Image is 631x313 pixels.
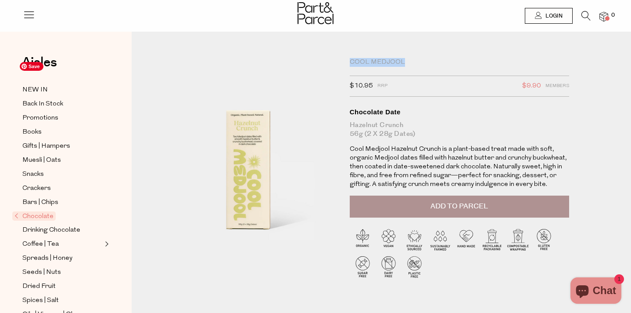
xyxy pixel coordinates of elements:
span: Members [545,80,569,92]
img: P_P-ICONS-Live_Bec_V11_Plastic_Free.svg [402,254,427,280]
span: Spreads | Honey [22,253,72,264]
a: Drinking Chocolate [22,225,102,236]
span: RRP [377,80,387,92]
span: $9.90 [522,80,541,92]
a: Seeds | Nuts [22,267,102,278]
p: Cool Medjool Hazelnut Crunch is a plant-based treat made with soft, organic Medjool dates filled ... [350,145,569,189]
span: NEW IN [22,85,48,95]
img: P_P-ICONS-Live_Bec_V11_Organic.svg [350,226,376,252]
a: Books [22,127,102,138]
span: Promotions [22,113,58,124]
a: Back In Stock [22,98,102,109]
a: 0 [599,12,608,21]
div: Chocolate Date [350,108,569,116]
a: Dried Fruit [22,281,102,292]
div: Cool Medjool [350,58,569,67]
a: Spices | Salt [22,295,102,306]
a: Spreads | Honey [22,253,102,264]
span: Chocolate [12,211,56,221]
span: Crackers [22,183,51,194]
a: Muesli | Oats [22,155,102,166]
img: P_P-ICONS-Live_Bec_V11_Sugar_Free.svg [350,254,376,280]
span: Seeds | Nuts [22,267,61,278]
a: Promotions [22,113,102,124]
span: Login [543,12,563,20]
span: Muesli | Oats [22,155,61,166]
span: Add to Parcel [430,201,488,211]
a: Coffee | Tea [22,239,102,250]
span: Books [22,127,42,138]
a: Bars | Chips [22,197,102,208]
span: Save [20,62,43,71]
img: P_P-ICONS-Live_Bec_V11_Compostable_Wrapping.svg [505,226,531,252]
span: Dried Fruit [22,281,56,292]
span: 0 [609,11,617,19]
img: P_P-ICONS-Live_Bec_V11_Vegan.svg [376,226,402,252]
img: P_P-ICONS-Live_Bec_V11_Handmade.svg [453,226,479,252]
span: Drinking Chocolate [22,225,80,236]
img: P_P-ICONS-Live_Bec_V11_Sustainable_Farmed.svg [427,226,453,252]
a: Chocolate [14,211,102,222]
img: P_P-ICONS-Live_Bec_V11_Ethically_Sourced.svg [402,226,427,252]
div: Hazelnut Crunch 56g (2 x 28g Dates) [350,121,569,138]
a: Aisles [22,56,57,78]
img: Part&Parcel [298,2,333,24]
span: Coffee | Tea [22,239,59,250]
span: Snacks [22,169,44,180]
span: $10.95 [350,80,373,92]
span: Gifts | Hampers [22,141,70,152]
a: Gifts | Hampers [22,141,102,152]
a: Crackers [22,183,102,194]
a: NEW IN [22,84,102,95]
img: P_P-ICONS-Live_Bec_V11_Recyclable_Packaging.svg [479,226,505,252]
span: Back In Stock [22,99,63,109]
inbox-online-store-chat: Shopify online store chat [568,277,624,306]
img: P_P-ICONS-Live_Bec_V11_Gluten_Free.svg [531,226,557,252]
button: Expand/Collapse Coffee | Tea [103,239,109,249]
a: Login [525,8,573,24]
span: Bars | Chips [22,197,58,208]
span: Spices | Salt [22,295,59,306]
a: Snacks [22,169,102,180]
button: Add to Parcel [350,196,569,218]
span: Aisles [22,53,57,72]
img: Chocolate Date [158,58,337,269]
img: P_P-ICONS-Live_Bec_V11_Dairy_Free.svg [376,254,402,280]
